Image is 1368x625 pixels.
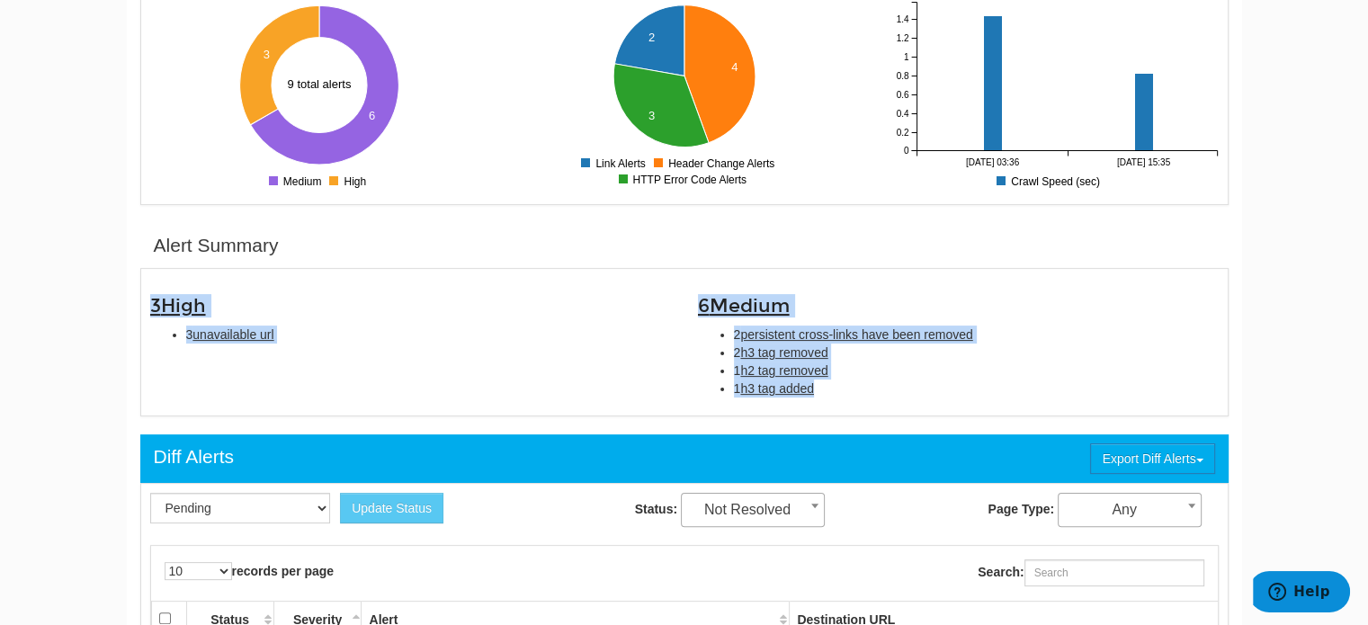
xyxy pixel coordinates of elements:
span: Medium [710,294,790,317]
tspan: 0.6 [896,90,908,100]
label: Search: [978,559,1203,586]
li: 2 [734,344,1219,362]
select: records per page [165,562,232,580]
tspan: [DATE] 15:35 [1116,157,1170,167]
strong: Status: [635,502,677,516]
strong: Page Type: [988,502,1054,516]
tspan: 0.2 [896,128,908,138]
div: Diff Alerts [154,443,234,470]
span: Not Resolved [681,493,825,527]
div: Alert Summary [154,232,279,259]
tspan: 1 [903,52,908,62]
tspan: 0.8 [896,71,908,81]
span: h3 tag added [740,381,814,396]
tspan: 1.4 [896,14,908,24]
span: unavailable url [192,327,273,342]
li: 1 [734,362,1219,379]
li: 3 [186,326,671,344]
tspan: [DATE] 03:36 [965,157,1019,167]
button: Update Status [340,493,443,523]
span: h2 tag removed [740,363,827,378]
span: Any [1058,493,1202,527]
li: 2 [734,326,1219,344]
li: 1 [734,379,1219,397]
button: Export Diff Alerts [1090,443,1214,474]
span: 3 [150,294,206,317]
span: h3 tag removed [740,345,827,360]
span: 6 [698,294,790,317]
span: persistent cross-links have been removed [740,327,972,342]
tspan: 0.4 [896,109,908,119]
input: Search: [1024,559,1204,586]
iframe: Opens a widget where you can find more information [1253,571,1350,616]
span: Any [1059,497,1201,522]
tspan: 1.2 [896,33,908,43]
span: High [161,294,206,317]
span: Not Resolved [682,497,824,522]
text: 9 total alerts [288,77,352,91]
tspan: 0 [903,146,908,156]
label: records per page [165,562,335,580]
